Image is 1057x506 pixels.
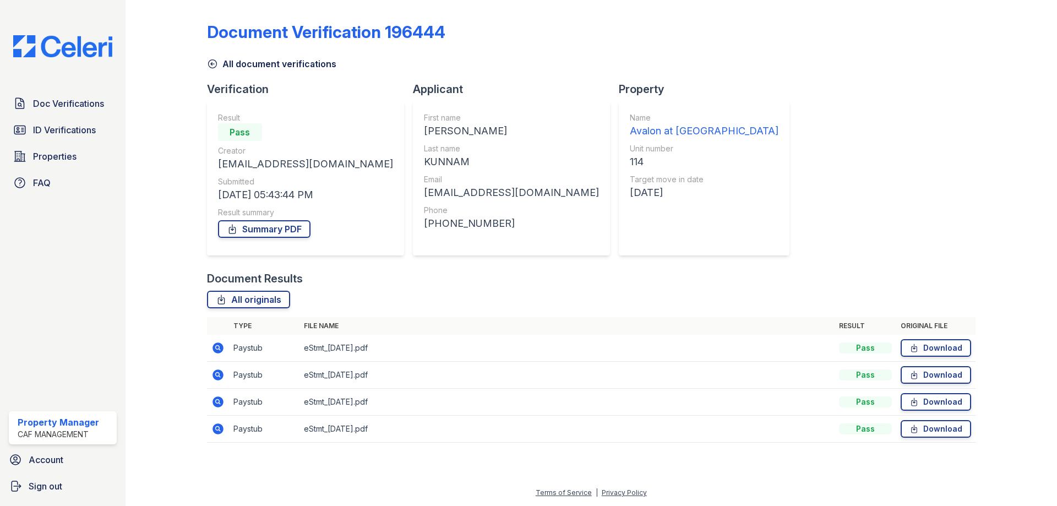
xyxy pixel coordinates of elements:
[9,119,117,141] a: ID Verifications
[218,187,393,203] div: [DATE] 05:43:44 PM
[33,97,104,110] span: Doc Verifications
[299,317,835,335] th: File name
[630,143,778,154] div: Unit number
[630,154,778,170] div: 114
[218,207,393,218] div: Result summary
[218,176,393,187] div: Submitted
[218,112,393,123] div: Result
[9,93,117,115] a: Doc Verifications
[207,291,290,308] a: All originals
[901,339,971,357] a: Download
[229,317,299,335] th: Type
[229,362,299,389] td: Paystub
[33,176,51,189] span: FAQ
[630,185,778,200] div: [DATE]
[218,156,393,172] div: [EMAIL_ADDRESS][DOMAIN_NAME]
[424,143,599,154] div: Last name
[18,429,99,440] div: CAF Management
[299,335,835,362] td: eStmt_[DATE].pdf
[4,35,121,57] img: CE_Logo_Blue-a8612792a0a2168367f1c8372b55b34899dd931a85d93a1a3d3e32e68fde9ad4.png
[4,475,121,497] a: Sign out
[299,389,835,416] td: eStmt_[DATE].pdf
[835,317,896,335] th: Result
[839,423,892,434] div: Pass
[218,220,310,238] a: Summary PDF
[33,150,77,163] span: Properties
[630,112,778,139] a: Name Avalon at [GEOGRAPHIC_DATA]
[413,81,619,97] div: Applicant
[207,22,445,42] div: Document Verification 196444
[424,123,599,139] div: [PERSON_NAME]
[9,172,117,194] a: FAQ
[207,81,413,97] div: Verification
[218,123,262,141] div: Pass
[901,420,971,438] a: Download
[839,369,892,380] div: Pass
[424,205,599,216] div: Phone
[901,393,971,411] a: Download
[630,112,778,123] div: Name
[299,416,835,443] td: eStmt_[DATE].pdf
[33,123,96,137] span: ID Verifications
[4,449,121,471] a: Account
[619,81,798,97] div: Property
[424,174,599,185] div: Email
[207,271,303,286] div: Document Results
[602,488,647,497] a: Privacy Policy
[630,174,778,185] div: Target move in date
[29,480,62,493] span: Sign out
[207,57,336,70] a: All document verifications
[596,488,598,497] div: |
[424,185,599,200] div: [EMAIL_ADDRESS][DOMAIN_NAME]
[424,216,599,231] div: [PHONE_NUMBER]
[839,396,892,407] div: Pass
[896,317,976,335] th: Original file
[229,389,299,416] td: Paystub
[536,488,592,497] a: Terms of Service
[630,123,778,139] div: Avalon at [GEOGRAPHIC_DATA]
[229,416,299,443] td: Paystub
[299,362,835,389] td: eStmt_[DATE].pdf
[424,154,599,170] div: KUNNAM
[424,112,599,123] div: First name
[839,342,892,353] div: Pass
[218,145,393,156] div: Creator
[9,145,117,167] a: Properties
[18,416,99,429] div: Property Manager
[229,335,299,362] td: Paystub
[901,366,971,384] a: Download
[29,453,63,466] span: Account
